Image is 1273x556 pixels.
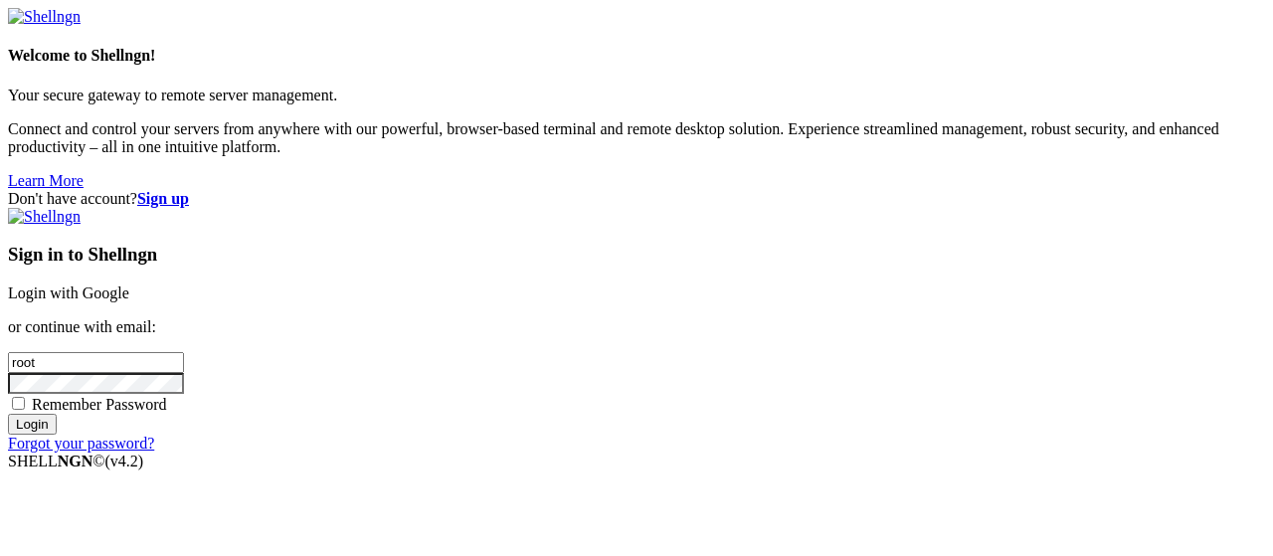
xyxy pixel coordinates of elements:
[8,208,81,226] img: Shellngn
[8,435,154,452] a: Forgot your password?
[105,453,144,469] span: 4.2.0
[12,397,25,410] input: Remember Password
[8,244,1265,266] h3: Sign in to Shellngn
[8,318,1265,336] p: or continue with email:
[8,47,1265,65] h4: Welcome to Shellngn!
[8,87,1265,104] p: Your secure gateway to remote server management.
[8,172,84,189] a: Learn More
[8,414,57,435] input: Login
[8,453,143,469] span: SHELL ©
[8,8,81,26] img: Shellngn
[58,453,93,469] b: NGN
[8,352,184,373] input: Email address
[8,120,1265,156] p: Connect and control your servers from anywhere with our powerful, browser-based terminal and remo...
[137,190,189,207] a: Sign up
[32,396,167,413] span: Remember Password
[8,190,1265,208] div: Don't have account?
[8,284,129,301] a: Login with Google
